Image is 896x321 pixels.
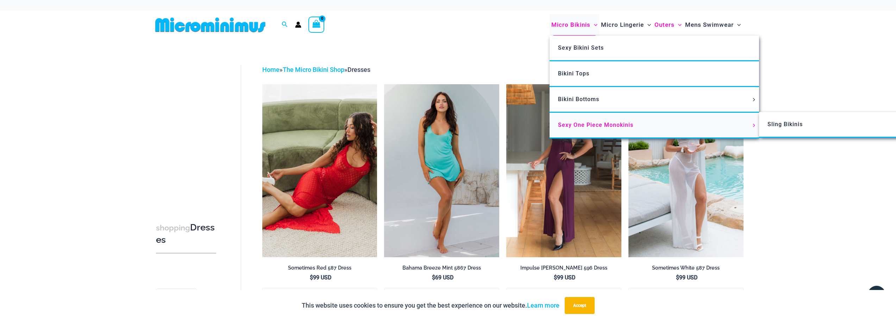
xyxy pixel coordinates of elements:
img: Sometimes White 587 Dress 08 [628,84,744,257]
span: Sexy Bikini Sets [558,44,604,51]
a: Sexy One Piece MonokinisMenu ToggleMenu Toggle [550,113,759,138]
span: Outers [654,16,675,34]
span: Menu Toggle [750,98,758,101]
a: Impulse Berry 596 Dress 02Impulse Berry 596 Dress 03Impulse Berry 596 Dress 03 [506,84,621,257]
button: Accept [565,297,595,314]
h3: Dresses [156,222,216,246]
a: Bikini BottomsMenu ToggleMenu Toggle [550,87,759,113]
span: Bikini Bottoms [558,96,599,103]
span: Bikini Tops [558,70,589,77]
span: Dresses [347,66,370,73]
span: Micro Lingerie [601,16,644,34]
span: Sling Bikinis [767,121,803,128]
bdi: 69 USD [432,274,453,281]
span: $ [310,274,313,281]
a: Sexy Bikini Sets [550,36,759,61]
bdi: 99 USD [554,274,575,281]
img: Bahama Breeze Mint 5867 Dress 01 [384,84,499,257]
a: OutersMenu ToggleMenu Toggle [653,14,683,36]
a: Sometimes White 587 Dress [628,265,744,274]
a: Mens SwimwearMenu ToggleMenu Toggle [683,14,743,36]
a: Micro LingerieMenu ToggleMenu Toggle [599,14,653,36]
a: Sometimes Red 587 Dress 10Sometimes Red 587 Dress 09Sometimes Red 587 Dress 09 [262,84,377,257]
span: Mens Swimwear [685,16,734,34]
img: MM SHOP LOGO FLAT [152,17,268,33]
a: View Shopping Cart, empty [308,17,325,33]
a: Sometimes White 587 Dress 08Sometimes White 587 Dress 09Sometimes White 587 Dress 09 [628,84,744,257]
span: $ [554,274,557,281]
a: Bahama Breeze Mint 5867 Dress [384,265,499,274]
bdi: 99 USD [676,274,697,281]
span: $ [432,274,435,281]
h2: Bahama Breeze Mint 5867 Dress [384,265,499,271]
a: Sometimes Red 587 Dress [262,265,377,274]
span: shopping [156,223,190,232]
span: Menu Toggle [734,16,741,34]
p: This website uses cookies to ensure you get the best experience on our website. [302,300,559,311]
h2: Impulse [PERSON_NAME] 596 Dress [506,265,621,271]
a: Bikini Tops [550,61,759,87]
span: » » [262,66,370,73]
h2: Sometimes Red 587 Dress [262,265,377,271]
span: Menu Toggle [675,16,682,34]
img: Impulse Berry 596 Dress 02 [506,84,621,257]
a: Impulse [PERSON_NAME] 596 Dress [506,265,621,274]
a: Account icon link [295,21,301,28]
nav: Site Navigation [549,13,744,37]
iframe: TrustedSite Certified [156,59,219,200]
a: Home [262,66,280,73]
span: Menu Toggle [644,16,651,34]
a: Micro BikinisMenu ToggleMenu Toggle [550,14,599,36]
h2: Sometimes White 587 Dress [628,265,744,271]
a: Bahama Breeze Mint 5867 Dress 01Bahama Breeze Mint 5867 Dress 03Bahama Breeze Mint 5867 Dress 03 [384,84,499,257]
span: $ [676,274,679,281]
span: Sexy One Piece Monokinis [558,122,633,128]
a: The Micro Bikini Shop [283,66,344,73]
a: Learn more [527,302,559,309]
span: Menu Toggle [750,124,758,127]
img: Sometimes Red 587 Dress 10 [262,84,377,257]
bdi: 99 USD [310,274,331,281]
span: Micro Bikinis [551,16,590,34]
span: Menu Toggle [590,16,597,34]
a: Search icon link [282,20,288,29]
